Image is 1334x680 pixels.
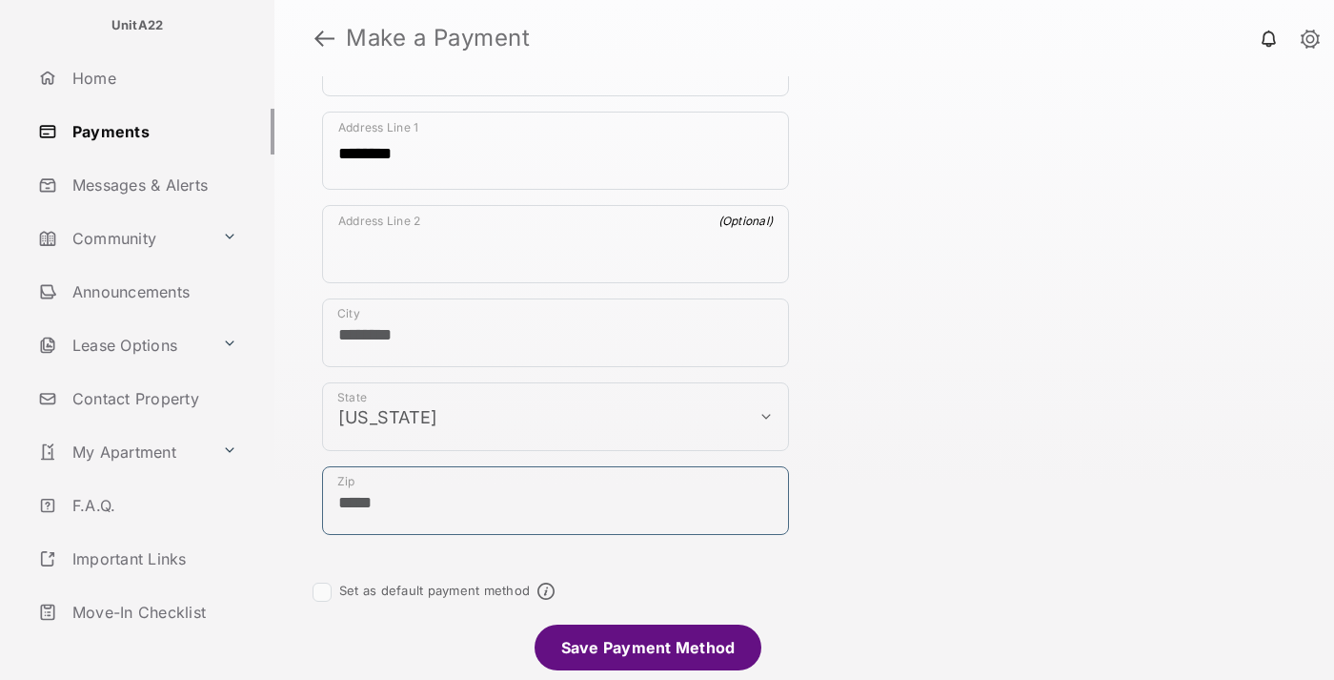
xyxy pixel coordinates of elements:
a: My Apartment [30,429,214,475]
a: Announcements [30,269,274,315]
a: Messages & Alerts [30,162,274,208]
div: payment_method_screening[postal_addresses][locality] [322,299,789,367]
a: Important Links [30,536,245,582]
li: Save Payment Method [535,625,762,670]
label: Set as default payment method [339,583,530,598]
a: Move-In Checklist [30,589,274,635]
a: Community [30,216,214,261]
a: Contact Property [30,376,274,422]
a: Lease Options [30,322,214,368]
p: UnitA22 [111,16,164,35]
div: payment_method_screening[postal_addresses][postalCode] [322,466,789,535]
div: payment_method_screening[postal_addresses][addressLine1] [322,112,789,190]
a: F.A.Q. [30,483,274,528]
span: Default payment method info [537,583,555,600]
strong: Make a Payment [346,27,530,50]
div: payment_method_screening[postal_addresses][addressLine2] [322,205,789,283]
a: Payments [30,109,274,155]
a: Home [30,55,274,101]
div: payment_method_screening[postal_addresses][administrativeArea] [322,382,789,451]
